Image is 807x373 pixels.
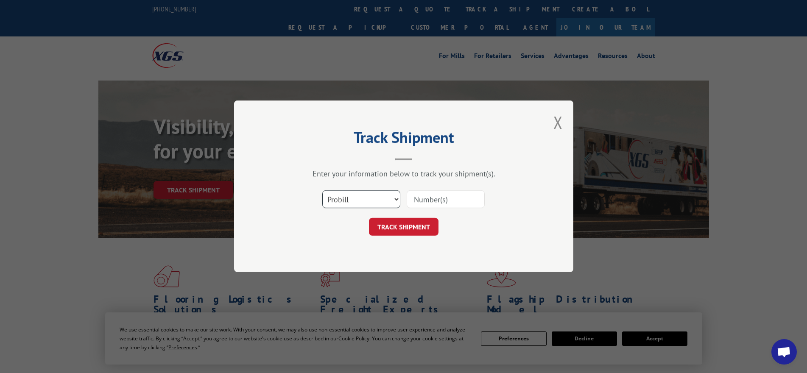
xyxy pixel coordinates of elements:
button: TRACK SHIPMENT [369,218,438,236]
button: Close modal [553,111,563,134]
h2: Track Shipment [276,131,531,148]
div: Open chat [771,339,797,365]
input: Number(s) [407,191,485,209]
div: Enter your information below to track your shipment(s). [276,169,531,179]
